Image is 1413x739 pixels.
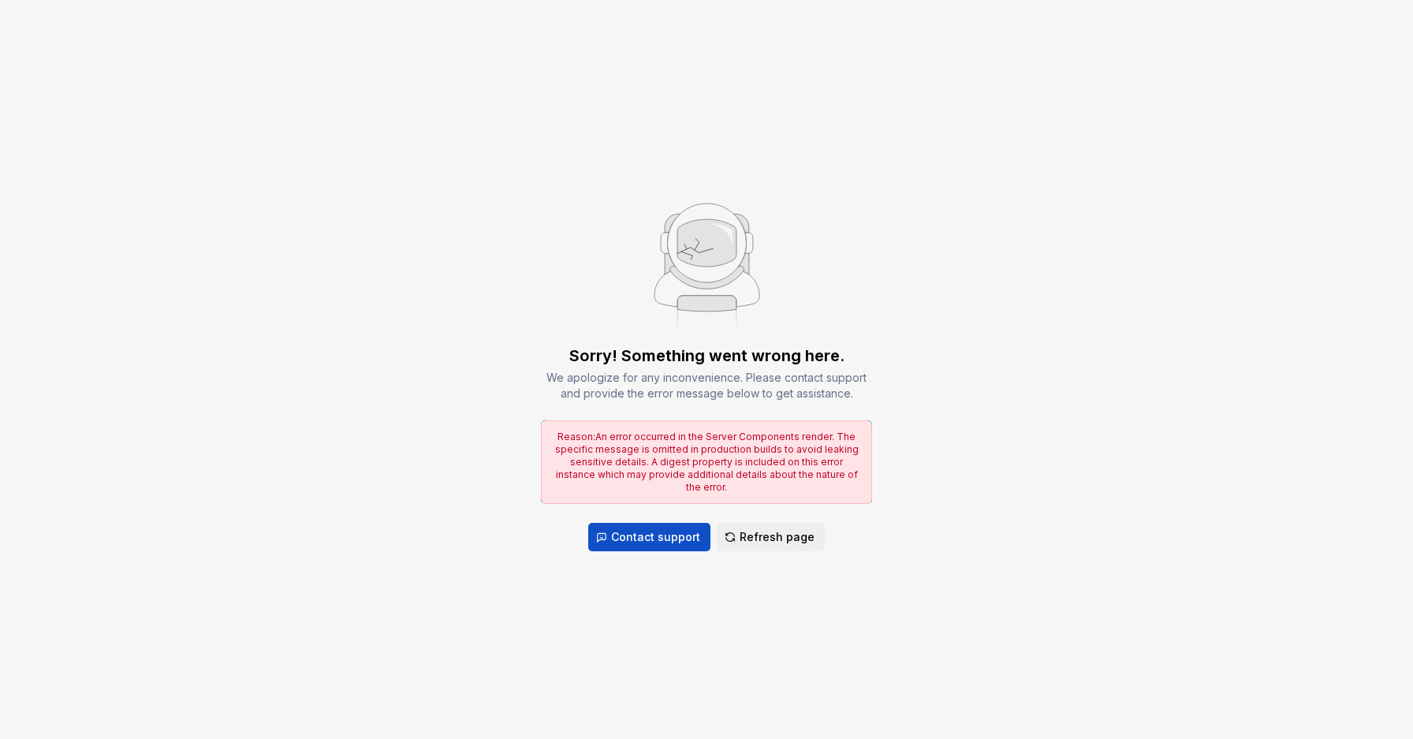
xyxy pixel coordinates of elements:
div: We apologize for any inconvenience. Please contact support and provide the error message below to... [541,370,872,401]
span: Contact support [611,529,700,545]
div: Sorry! Something went wrong here. [569,345,844,367]
span: Reason: An error occurred in the Server Components render. The specific message is omitted in pro... [555,431,859,493]
button: Contact support [588,523,710,551]
button: Refresh page [717,523,825,551]
span: Refresh page [740,529,815,545]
